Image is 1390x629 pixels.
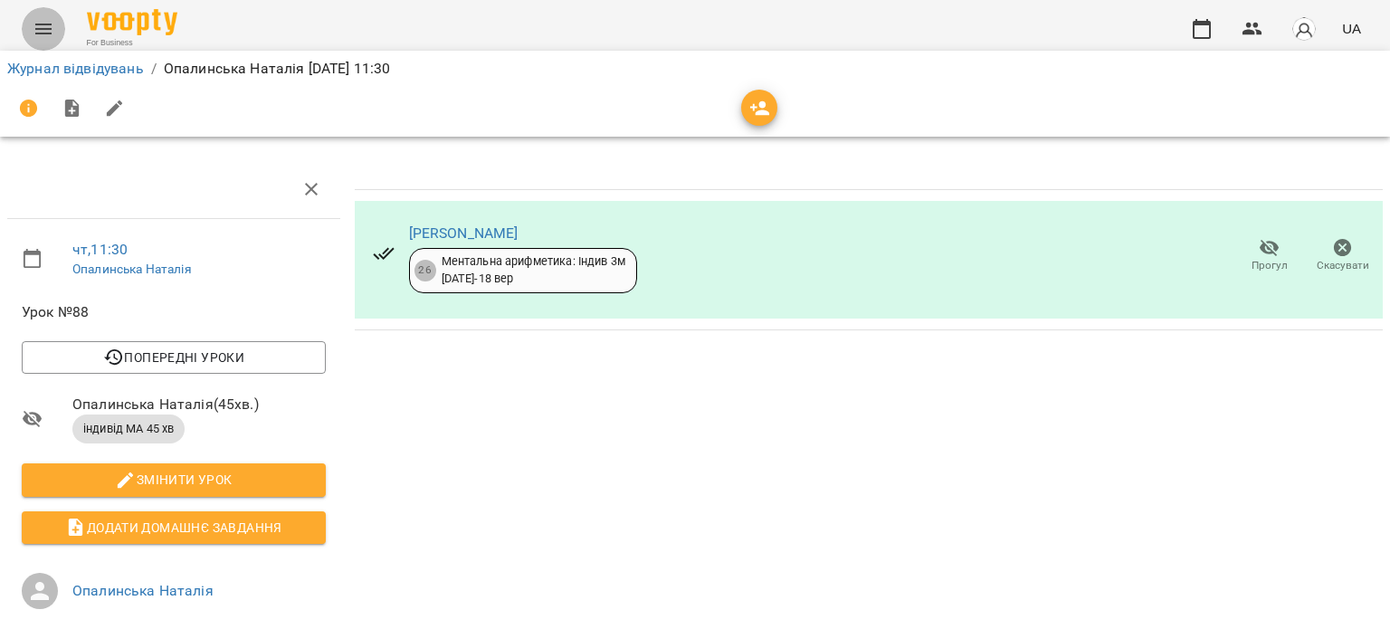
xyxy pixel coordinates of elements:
div: Ментальна арифметика: Індив 3м [DATE] - 18 вер [442,253,625,287]
button: Прогул [1233,231,1306,281]
span: Попередні уроки [36,347,311,368]
a: Журнал відвідувань [7,60,144,77]
span: Опалинська Наталія ( 45 хв. ) [72,394,326,415]
span: Урок №88 [22,301,326,323]
button: UA [1335,12,1368,45]
button: Попередні уроки [22,341,326,374]
span: індивід МА 45 хв [72,421,185,437]
span: Прогул [1252,258,1288,273]
a: [PERSON_NAME] [409,224,519,242]
button: Menu [22,7,65,51]
li: / [151,58,157,80]
span: Додати домашнє завдання [36,517,311,538]
a: Опалинська Наталія [72,262,192,276]
button: Додати домашнє завдання [22,511,326,544]
img: avatar_s.png [1291,16,1317,42]
nav: breadcrumb [7,58,1383,80]
p: Опалинська Наталія [DATE] 11:30 [164,58,391,80]
button: Змінити урок [22,463,326,496]
a: чт , 11:30 [72,241,128,258]
span: Скасувати [1317,258,1369,273]
span: For Business [87,37,177,49]
img: Voopty Logo [87,9,177,35]
span: Змінити урок [36,469,311,491]
a: Опалинська Наталія [72,582,214,599]
div: 26 [414,260,436,281]
span: UA [1342,19,1361,38]
button: Скасувати [1306,231,1379,281]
